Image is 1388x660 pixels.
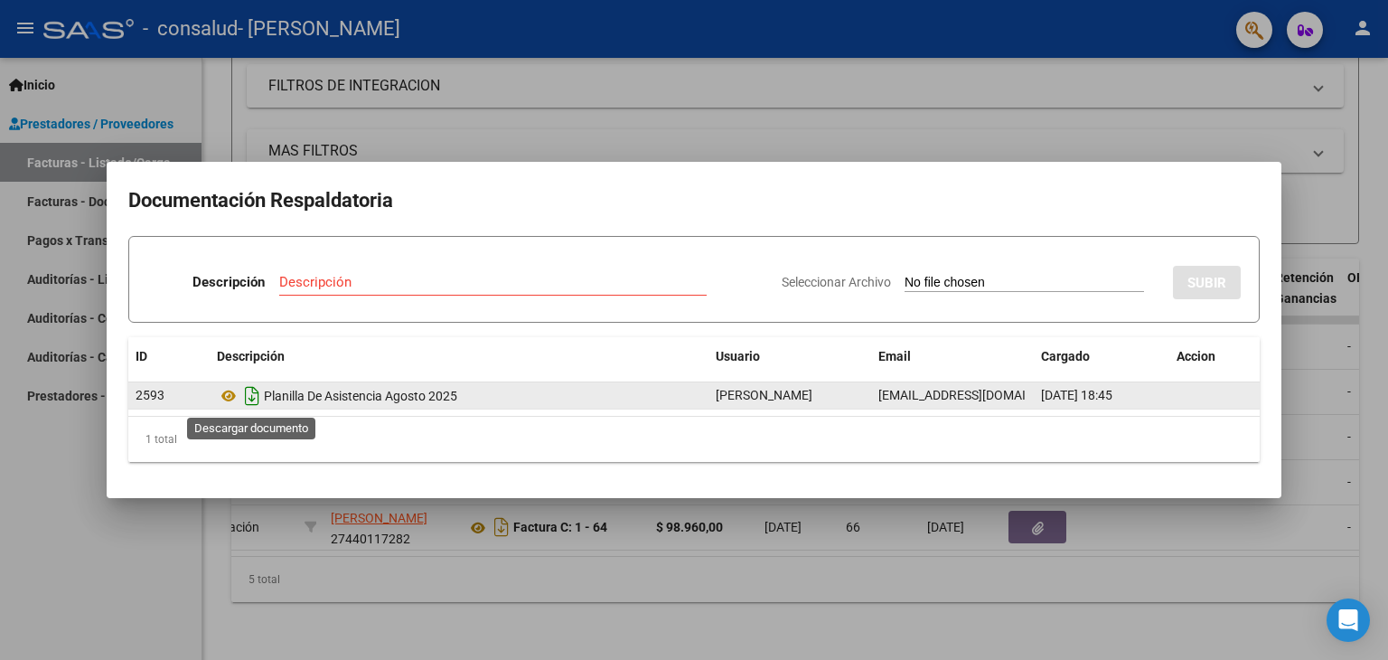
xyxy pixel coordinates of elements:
[1169,337,1260,376] datatable-header-cell: Accion
[1187,275,1226,291] span: SUBIR
[716,388,812,402] span: [PERSON_NAME]
[192,272,265,293] p: Descripción
[128,184,1260,218] h2: Documentación Respaldatoria
[128,417,1260,462] div: 1 total
[136,388,164,402] span: 2593
[136,349,147,363] span: ID
[1177,349,1215,363] span: Accion
[1041,349,1090,363] span: Cargado
[217,349,285,363] span: Descripción
[217,382,701,410] div: Planilla De Asistencia Agosto 2025
[878,349,911,363] span: Email
[1041,388,1112,402] span: [DATE] 18:45
[716,349,760,363] span: Usuario
[1327,599,1370,642] div: Open Intercom Messenger
[128,337,210,376] datatable-header-cell: ID
[782,275,891,289] span: Seleccionar Archivo
[1173,266,1241,299] button: SUBIR
[871,337,1034,376] datatable-header-cell: Email
[878,388,1079,402] span: [EMAIL_ADDRESS][DOMAIN_NAME]
[210,337,708,376] datatable-header-cell: Descripción
[240,382,264,410] i: Descargar documento
[1034,337,1169,376] datatable-header-cell: Cargado
[708,337,871,376] datatable-header-cell: Usuario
